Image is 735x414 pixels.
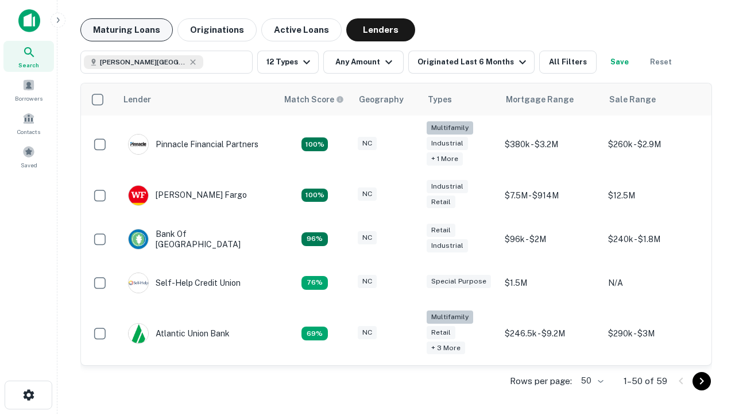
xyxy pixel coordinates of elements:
[539,51,597,74] button: All Filters
[602,217,706,261] td: $240k - $1.8M
[427,326,455,339] div: Retail
[602,261,706,305] td: N/A
[499,261,602,305] td: $1.5M
[352,83,421,116] th: Geography
[128,323,230,344] div: Atlantic Union Bank
[358,275,377,288] div: NC
[129,186,148,205] img: picture
[577,373,605,389] div: 50
[358,187,377,201] div: NC
[693,372,711,390] button: Go to next page
[499,305,602,363] td: $246.5k - $9.2M
[499,83,602,116] th: Mortgage Range
[427,195,455,209] div: Retail
[3,74,54,105] a: Borrowers
[602,174,706,217] td: $12.5M
[323,51,404,74] button: Any Amount
[601,51,638,74] button: Save your search to get updates of matches that match your search criteria.
[18,60,39,70] span: Search
[427,342,465,355] div: + 3 more
[18,9,40,32] img: capitalize-icon.png
[277,83,352,116] th: Capitalize uses an advanced AI algorithm to match your search with the best lender. The match sco...
[129,273,148,293] img: picture
[417,55,529,69] div: Originated Last 6 Months
[499,116,602,174] td: $380k - $3.2M
[128,134,258,155] div: Pinnacle Financial Partners
[301,189,328,202] div: Matching Properties: 15, hasApolloMatch: undefined
[643,51,679,74] button: Reset
[100,57,186,67] span: [PERSON_NAME][GEOGRAPHIC_DATA], [GEOGRAPHIC_DATA]
[609,93,656,106] div: Sale Range
[128,185,247,206] div: [PERSON_NAME] Fargo
[21,160,37,170] span: Saved
[499,217,602,261] td: $96k - $2M
[358,326,377,339] div: NC
[17,127,40,136] span: Contacts
[427,275,491,288] div: Special Purpose
[284,93,344,106] div: Capitalize uses an advanced AI algorithm to match your search with the best lender. The match sco...
[177,18,257,41] button: Originations
[421,83,499,116] th: Types
[117,83,277,116] th: Lender
[128,229,266,250] div: Bank Of [GEOGRAPHIC_DATA]
[427,239,468,252] div: Industrial
[261,18,342,41] button: Active Loans
[346,18,415,41] button: Lenders
[129,135,148,154] img: picture
[301,276,328,290] div: Matching Properties: 11, hasApolloMatch: undefined
[358,137,377,150] div: NC
[80,18,173,41] button: Maturing Loans
[427,224,455,237] div: Retail
[284,93,342,106] h6: Match Score
[427,152,463,166] div: + 1 more
[123,93,151,106] div: Lender
[602,116,706,174] td: $260k - $2.9M
[602,305,706,363] td: $290k - $3M
[678,285,735,340] iframe: Chat Widget
[128,273,241,293] div: Self-help Credit Union
[602,83,706,116] th: Sale Range
[3,141,54,172] a: Saved
[3,41,54,72] a: Search
[129,324,148,343] img: picture
[427,121,473,135] div: Multifamily
[499,174,602,217] td: $7.5M - $914M
[428,93,452,106] div: Types
[408,51,535,74] button: Originated Last 6 Months
[624,374,667,388] p: 1–50 of 59
[358,231,377,244] div: NC
[427,310,473,324] div: Multifamily
[15,94,42,103] span: Borrowers
[427,180,468,193] div: Industrial
[301,232,328,246] div: Matching Properties: 14, hasApolloMatch: undefined
[257,51,319,74] button: 12 Types
[510,374,572,388] p: Rows per page:
[129,229,148,249] img: picture
[301,327,328,340] div: Matching Properties: 10, hasApolloMatch: undefined
[3,108,54,139] a: Contacts
[359,93,404,106] div: Geography
[301,137,328,151] div: Matching Properties: 26, hasApolloMatch: undefined
[427,137,468,150] div: Industrial
[506,93,574,106] div: Mortgage Range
